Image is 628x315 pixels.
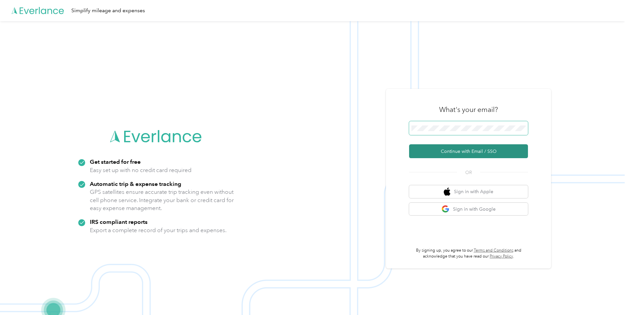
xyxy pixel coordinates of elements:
[90,158,141,165] strong: Get started for free
[71,7,145,15] div: Simplify mileage and expenses
[90,226,227,234] p: Export a complete record of your trips and expenses.
[409,248,528,259] p: By signing up, you agree to our and acknowledge that you have read our .
[441,205,450,213] img: google logo
[409,185,528,198] button: apple logoSign in with Apple
[439,105,498,114] h3: What's your email?
[457,169,480,176] span: OR
[90,180,181,187] strong: Automatic trip & expense tracking
[474,248,513,253] a: Terms and Conditions
[90,188,234,212] p: GPS satellites ensure accurate trip tracking even without cell phone service. Integrate your bank...
[90,166,192,174] p: Easy set up with no credit card required
[409,144,528,158] button: Continue with Email / SSO
[490,254,513,259] a: Privacy Policy
[409,203,528,216] button: google logoSign in with Google
[90,218,148,225] strong: IRS compliant reports
[444,188,450,196] img: apple logo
